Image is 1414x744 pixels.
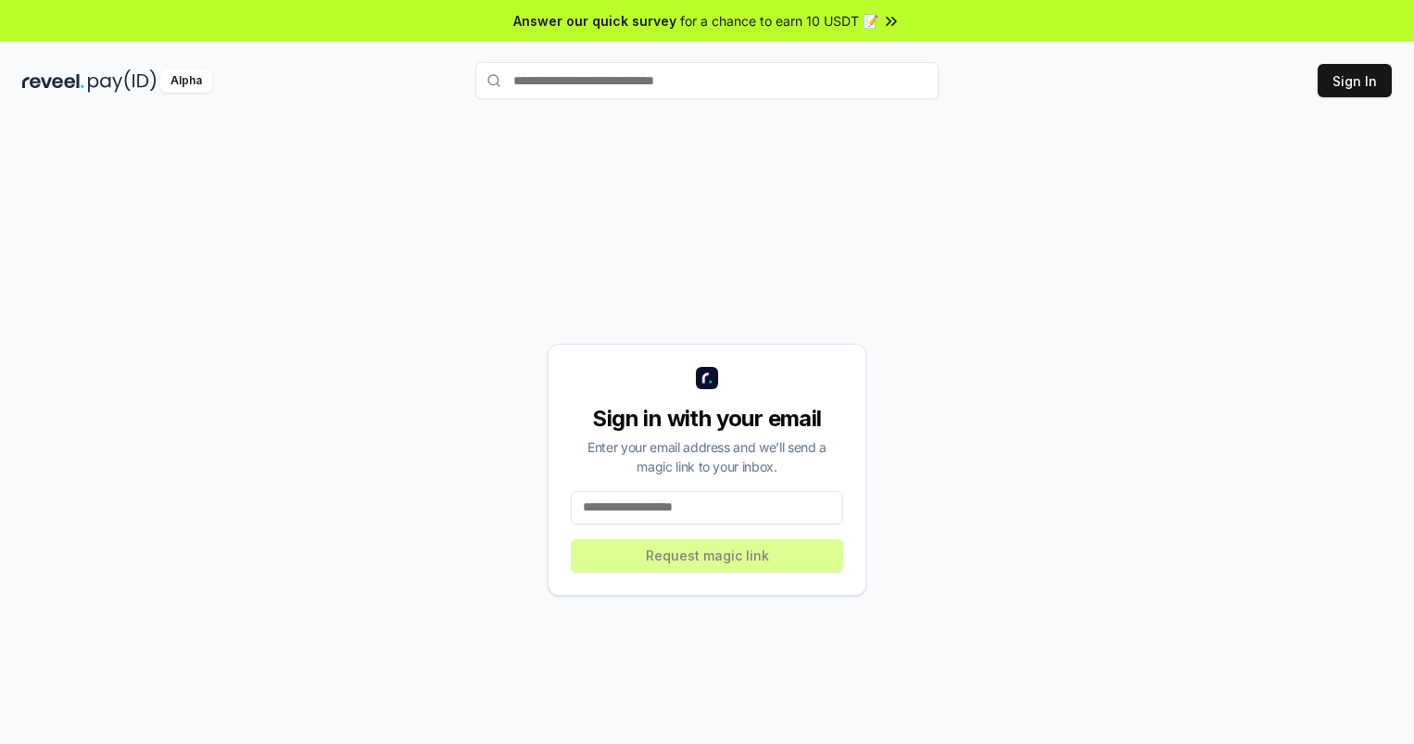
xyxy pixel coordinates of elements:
div: Sign in with your email [571,404,843,434]
span: for a chance to earn 10 USDT 📝 [680,11,878,31]
img: reveel_dark [22,69,84,93]
div: Alpha [160,69,212,93]
span: Answer our quick survey [513,11,676,31]
img: logo_small [696,367,718,389]
div: Enter your email address and we’ll send a magic link to your inbox. [571,437,843,476]
img: pay_id [88,69,157,93]
button: Sign In [1318,64,1392,97]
